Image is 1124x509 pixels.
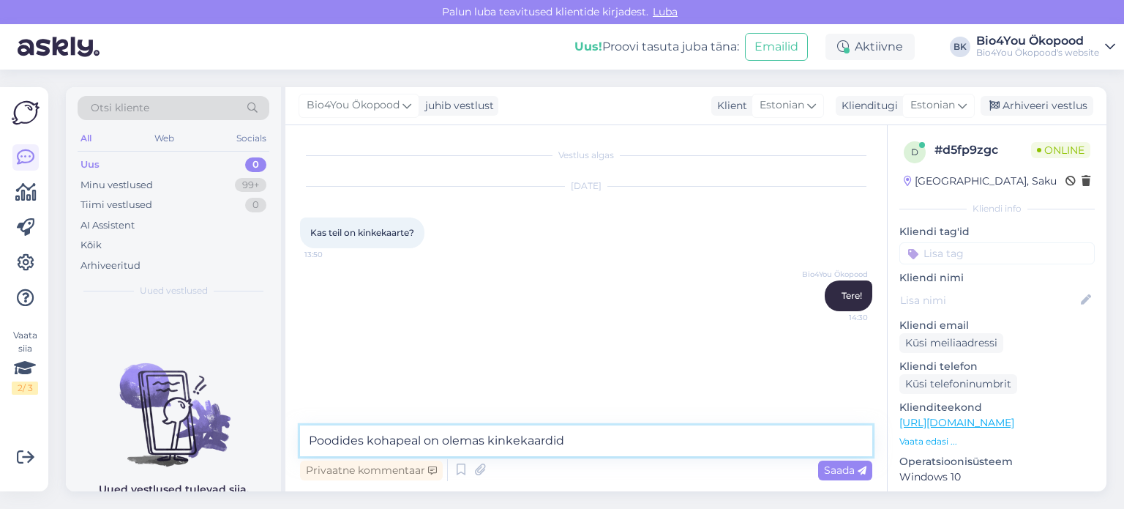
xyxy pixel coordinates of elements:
div: [GEOGRAPHIC_DATA], Saku [904,174,1057,189]
div: Aktiivne [825,34,915,60]
span: Online [1031,142,1090,158]
div: Küsi telefoninumbrit [899,374,1017,394]
div: Arhiveeri vestlus [981,96,1093,116]
span: Bio4You Ökopood [802,269,868,280]
span: Otsi kliente [91,100,149,116]
div: Minu vestlused [80,178,153,193]
p: Brauser [899,491,1095,506]
div: Küsi meiliaadressi [899,333,1003,353]
div: Kliendi info [899,202,1095,215]
span: Kas teil on kinkekaarte? [310,227,414,238]
img: Askly Logo [12,99,40,127]
div: Socials [233,129,269,148]
div: Bio4You Ökopood [976,35,1099,47]
div: All [78,129,94,148]
div: Arhiveeritud [80,259,140,273]
p: Kliendi nimi [899,270,1095,286]
div: Kõik [80,238,102,253]
div: 2 / 3 [12,382,38,395]
span: d [911,146,918,157]
div: [DATE] [300,179,872,193]
span: Saada [824,464,866,477]
p: Operatsioonisüsteem [899,454,1095,469]
div: AI Assistent [80,218,135,233]
div: Privaatne kommentaar [300,461,443,480]
span: Estonian [910,97,955,114]
div: 99+ [235,178,266,193]
p: Kliendi email [899,318,1095,333]
div: Klient [711,98,747,114]
span: Luba [648,5,682,18]
p: Kliendi telefon [899,359,1095,374]
p: Kliendi tag'id [899,224,1095,239]
p: Klienditeekond [899,400,1095,415]
div: BK [950,37,970,57]
img: No chats [66,337,281,469]
span: 14:30 [813,312,868,323]
span: Estonian [760,97,804,114]
div: # d5fp9zgc [934,141,1031,159]
div: Vaata siia [12,329,38,395]
p: Windows 10 [899,469,1095,485]
a: [URL][DOMAIN_NAME] [899,416,1014,429]
textarea: Poodides kohapeal on olemas kinkekaardid [300,426,872,456]
div: Uus [80,157,100,172]
span: Bio4You Ökopood [307,97,400,114]
div: 0 [245,198,266,212]
p: Vaata edasi ... [899,435,1095,448]
div: 0 [245,157,266,172]
input: Lisa tag [899,242,1095,264]
div: Klienditugi [836,98,898,114]
div: Tiimi vestlused [80,198,152,212]
span: Uued vestlused [140,284,208,297]
span: Tere! [842,290,862,301]
div: Proovi tasuta juba täna: [574,38,739,56]
input: Lisa nimi [900,292,1078,308]
div: juhib vestlust [419,98,494,114]
div: Vestlus algas [300,149,872,162]
span: 13:50 [304,249,359,260]
div: Web [151,129,177,148]
p: Uued vestlused tulevad siia. [99,482,249,497]
div: Bio4You Ökopood's website [976,47,1099,59]
b: Uus! [574,40,602,53]
button: Emailid [745,33,808,61]
a: Bio4You ÖkopoodBio4You Ökopood's website [976,35,1115,59]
